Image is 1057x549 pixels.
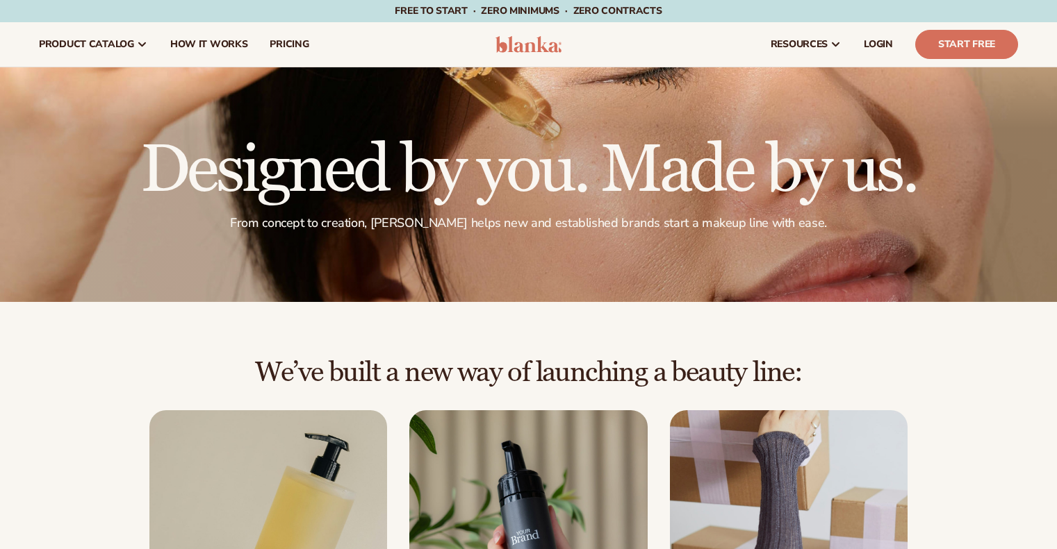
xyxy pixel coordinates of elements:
span: How It Works [170,39,248,50]
h1: Designed by you. Made by us. [140,137,917,204]
h2: We’ve built a new way of launching a beauty line: [39,357,1018,388]
a: LOGIN [853,22,904,67]
span: LOGIN [864,39,893,50]
img: logo [495,36,562,53]
a: Start Free [915,30,1018,59]
span: Free to start · ZERO minimums · ZERO contracts [395,4,662,17]
span: pricing [270,39,309,50]
a: resources [760,22,853,67]
span: resources [771,39,828,50]
span: product catalog [39,39,134,50]
a: product catalog [28,22,159,67]
a: How It Works [159,22,259,67]
p: From concept to creation, [PERSON_NAME] helps new and established brands start a makeup line with... [140,215,917,231]
a: pricing [259,22,320,67]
